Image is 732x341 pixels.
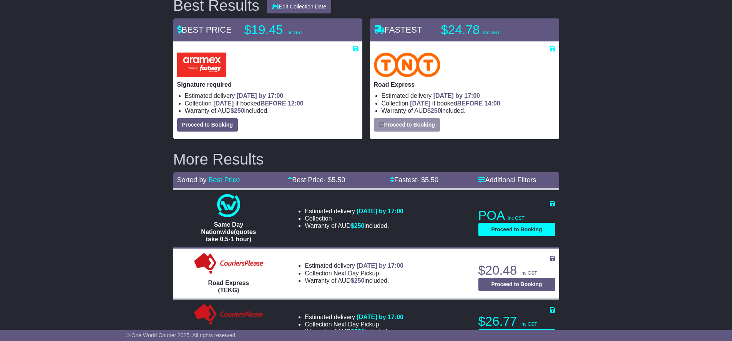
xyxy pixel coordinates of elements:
[305,208,403,215] li: Estimated delivery
[485,100,500,107] span: 14:00
[521,270,537,276] span: inc GST
[217,194,240,217] img: One World Courier: Same Day Nationwide(quotes take 0.5-1 hour)
[185,107,359,114] li: Warranty of AUD included.
[478,208,555,223] p: POA
[374,53,441,77] img: TNT Domestic: Road Express
[357,208,403,214] span: [DATE] by 17:00
[287,30,303,35] span: inc GST
[231,107,244,114] span: $
[332,176,345,184] span: 5.50
[213,100,234,107] span: [DATE]
[478,314,555,329] p: $26.77
[173,151,559,168] h2: More Results
[433,92,480,99] span: [DATE] by 17:00
[357,262,403,269] span: [DATE] by 17:00
[213,100,303,107] span: if booked
[193,252,265,275] img: CouriersPlease: Road Express (TEKG)
[177,118,238,132] button: Proceed to Booking
[288,100,304,107] span: 12:00
[334,321,379,328] span: Next Day Pickup
[357,314,403,320] span: [DATE] by 17:00
[354,277,365,284] span: 250
[305,321,403,328] li: Collection
[305,215,403,222] li: Collection
[431,107,441,114] span: 250
[234,107,244,114] span: 250
[521,321,537,327] span: inc GST
[351,328,365,335] span: $
[177,176,207,184] span: Sorted by
[185,92,359,99] li: Estimated delivery
[382,100,555,107] li: Collection
[425,176,438,184] span: 5.50
[126,332,237,338] span: © One World Courier 2025. All rights reserved.
[478,263,555,278] p: $20.48
[478,176,536,184] a: Additional Filters
[382,107,555,114] li: Warranty of AUD included.
[305,328,403,335] li: Warranty of AUD included.
[457,100,483,107] span: BEFORE
[427,107,441,114] span: $
[508,216,525,221] span: inc GST
[374,118,440,132] button: Proceed to Booking
[478,278,555,291] button: Proceed to Booking
[478,223,555,236] button: Proceed to Booking
[417,176,438,184] span: - $
[185,100,359,107] li: Collection
[208,280,249,293] span: Road Express (TEKG)
[305,313,403,321] li: Estimated delivery
[305,262,403,269] li: Estimated delivery
[237,92,284,99] span: [DATE] by 17:00
[441,22,537,38] p: $24.78
[177,81,359,88] p: Signature required
[334,270,379,277] span: Next Day Pickup
[382,92,555,99] li: Estimated delivery
[354,222,365,229] span: 250
[374,81,555,88] p: Road Express
[244,22,340,38] p: $19.45
[354,328,365,335] span: 250
[374,25,422,35] span: FASTEST
[177,25,232,35] span: BEST PRICE
[261,100,286,107] span: BEFORE
[193,303,265,326] img: Couriers Please: Standard - Signature Required
[305,222,403,229] li: Warranty of AUD included.
[305,270,403,277] li: Collection
[351,277,365,284] span: $
[177,53,226,77] img: Aramex: Signature required
[351,222,365,229] span: $
[410,100,500,107] span: if booked
[410,100,430,107] span: [DATE]
[305,277,403,284] li: Warranty of AUD included.
[324,176,345,184] span: - $
[483,30,500,35] span: inc GST
[209,176,240,184] a: Best Price
[201,221,256,242] span: Same Day Nationwide(quotes take 0.5-1 hour)
[390,176,438,184] a: Fastest- $5.50
[288,176,345,184] a: Best Price- $5.50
